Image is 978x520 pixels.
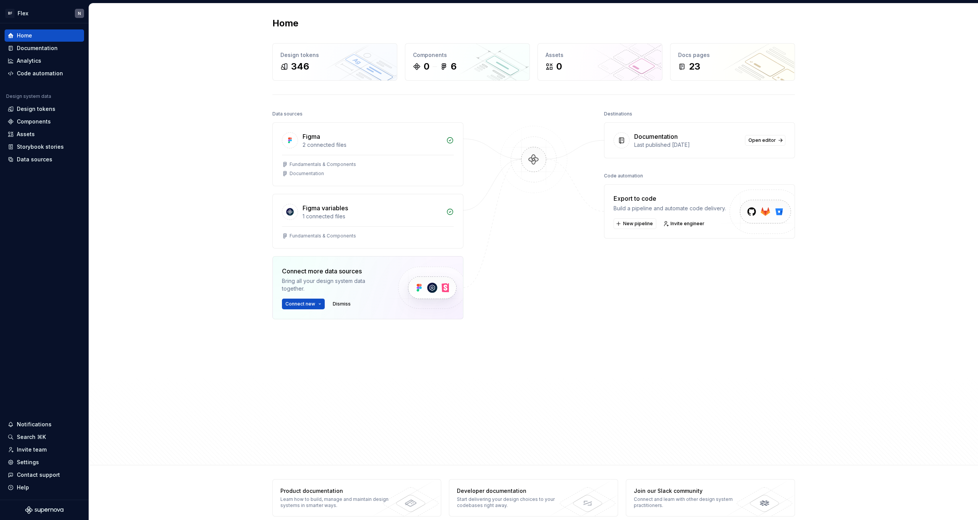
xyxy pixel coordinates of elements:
span: New pipeline [623,221,653,227]
a: Open editor [745,135,785,146]
div: Export to code [614,194,726,203]
div: Figma variables [303,203,348,213]
div: 0 [424,60,429,73]
button: Contact support [5,469,84,481]
div: 0 [556,60,562,73]
div: Build a pipeline and automate code delivery. [614,205,726,212]
div: Last published [DATE] [634,141,740,149]
a: Settings [5,456,84,468]
span: Dismiss [333,301,351,307]
div: Code automation [604,171,643,181]
div: Connect and learn with other design system practitioners. [634,496,745,509]
div: 346 [291,60,309,73]
div: BF [5,9,15,18]
div: Connect more data sources [282,266,385,276]
div: Documentation [634,132,678,141]
a: Docs pages23 [670,43,795,81]
div: 1 connected files [303,213,442,220]
a: Product documentationLearn how to build, manage and maintain design systems in smarter ways. [272,479,442,517]
a: Assets0 [538,43,662,81]
a: Invite team [5,444,84,456]
div: Help [17,484,29,491]
a: Analytics [5,55,84,67]
a: Data sources [5,153,84,166]
div: 2 connected files [303,141,442,149]
div: Settings [17,458,39,466]
a: Home [5,29,84,42]
div: Flex [18,10,28,17]
div: Design tokens [17,105,55,113]
a: Code automation [5,67,84,80]
div: Fundamentals & Components [290,161,356,167]
a: Figma2 connected filesFundamentals & ComponentsDocumentation [272,122,463,186]
div: Documentation [290,171,324,177]
span: Open editor [748,137,776,143]
div: Assets [17,130,35,138]
div: Design system data [6,93,51,99]
button: Dismiss [329,299,354,309]
div: Destinations [604,109,632,119]
a: Components06 [405,43,530,81]
div: Data sources [272,109,303,119]
div: Start delivering your design choices to your codebases right away. [457,496,568,509]
div: Notifications [17,421,52,428]
a: Documentation [5,42,84,54]
div: 6 [451,60,457,73]
div: Components [413,51,522,59]
span: Invite engineer [670,221,704,227]
a: Join our Slack communityConnect and learn with other design system practitioners. [626,479,795,517]
a: Invite engineer [661,218,708,229]
div: Developer documentation [457,487,568,495]
button: New pipeline [614,218,656,229]
div: Product documentation [280,487,392,495]
div: Analytics [17,57,41,65]
div: Home [17,32,32,39]
svg: Supernova Logo [25,506,63,514]
div: Code automation [17,70,63,77]
div: Assets [546,51,654,59]
button: Search ⌘K [5,431,84,443]
a: Design tokens [5,103,84,115]
a: Design tokens346 [272,43,397,81]
div: Join our Slack community [634,487,745,495]
a: Assets [5,128,84,140]
div: Invite team [17,446,47,453]
h2: Home [272,17,298,29]
div: Figma [303,132,320,141]
div: 23 [689,60,700,73]
div: Fundamentals & Components [290,233,356,239]
a: Storybook stories [5,141,84,153]
div: Design tokens [280,51,389,59]
button: Connect new [282,299,325,309]
div: Bring all your design system data together. [282,277,385,292]
button: Notifications [5,418,84,431]
div: N [78,10,81,16]
a: Figma variables1 connected filesFundamentals & Components [272,194,463,249]
div: Learn how to build, manage and maintain design systems in smarter ways. [280,496,392,509]
a: Components [5,115,84,128]
div: Storybook stories [17,143,64,151]
span: Connect new [285,301,315,307]
div: Data sources [17,156,52,163]
div: Contact support [17,471,60,479]
button: Help [5,481,84,494]
div: Documentation [17,44,58,52]
div: Components [17,118,51,125]
div: Search ⌘K [17,433,46,441]
div: Docs pages [678,51,787,59]
a: Developer documentationStart delivering your design choices to your codebases right away. [449,479,618,517]
button: BFFlexN [2,5,87,21]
